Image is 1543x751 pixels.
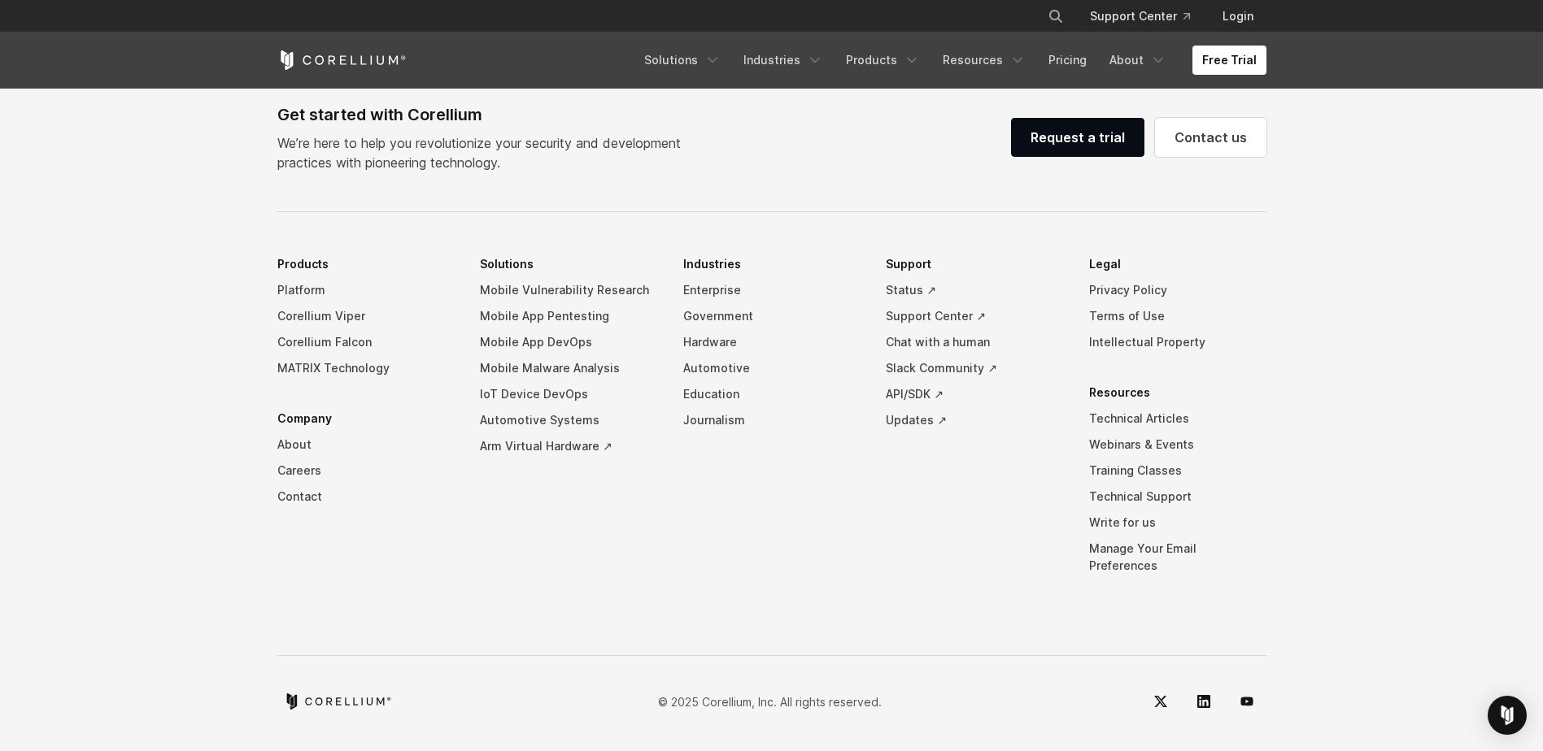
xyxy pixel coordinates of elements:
a: Intellectual Property [1089,329,1266,355]
div: Navigation Menu [634,46,1266,75]
a: Products [836,46,930,75]
a: Industries [734,46,833,75]
a: Free Trial [1192,46,1266,75]
div: Navigation Menu [277,251,1266,603]
a: Resources [933,46,1035,75]
a: Slack Community ↗ [886,355,1063,381]
a: Corellium home [284,693,392,710]
p: We’re here to help you revolutionize your security and development practices with pioneering tech... [277,133,694,172]
a: Pricing [1039,46,1096,75]
a: LinkedIn [1184,682,1223,721]
a: Manage Your Email Preferences [1089,536,1266,579]
a: Platform [277,277,455,303]
a: Mobile Malware Analysis [480,355,657,381]
a: Support Center ↗ [886,303,1063,329]
a: Automotive [683,355,861,381]
a: Privacy Policy [1089,277,1266,303]
a: Mobile App DevOps [480,329,657,355]
div: Navigation Menu [1028,2,1266,31]
a: Contact us [1155,118,1266,157]
a: Webinars & Events [1089,432,1266,458]
button: Search [1041,2,1070,31]
a: Technical Support [1089,484,1266,510]
a: Login [1210,2,1266,31]
a: Training Classes [1089,458,1266,484]
a: Twitter [1141,682,1180,721]
a: Corellium Viper [277,303,455,329]
a: Education [683,381,861,407]
a: IoT Device DevOps [480,381,657,407]
a: Technical Articles [1089,406,1266,432]
a: Careers [277,458,455,484]
a: Hardware [683,329,861,355]
a: Request a trial [1011,118,1144,157]
p: © 2025 Corellium, Inc. All rights reserved. [658,693,882,710]
a: Contact [277,484,455,510]
a: Government [683,303,861,329]
a: Mobile App Pentesting [480,303,657,329]
a: Enterprise [683,277,861,303]
div: Get started with Corellium [277,102,694,127]
a: MATRIX Technology [277,355,455,381]
a: Arm Virtual Hardware ↗ [480,433,657,459]
a: Status ↗ [886,277,1063,303]
a: Automotive Systems [480,407,657,433]
a: Corellium Falcon [277,329,455,355]
div: Open Intercom Messenger [1488,696,1527,735]
a: Corellium Home [277,50,407,70]
a: API/SDK ↗ [886,381,1063,407]
a: About [1100,46,1176,75]
a: Terms of Use [1089,303,1266,329]
a: About [277,432,455,458]
a: Mobile Vulnerability Research [480,277,657,303]
a: Write for us [1089,510,1266,536]
a: Support Center [1077,2,1203,31]
a: Journalism [683,407,861,433]
a: Chat with a human [886,329,1063,355]
a: Solutions [634,46,730,75]
a: Updates ↗ [886,407,1063,433]
a: YouTube [1227,682,1266,721]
